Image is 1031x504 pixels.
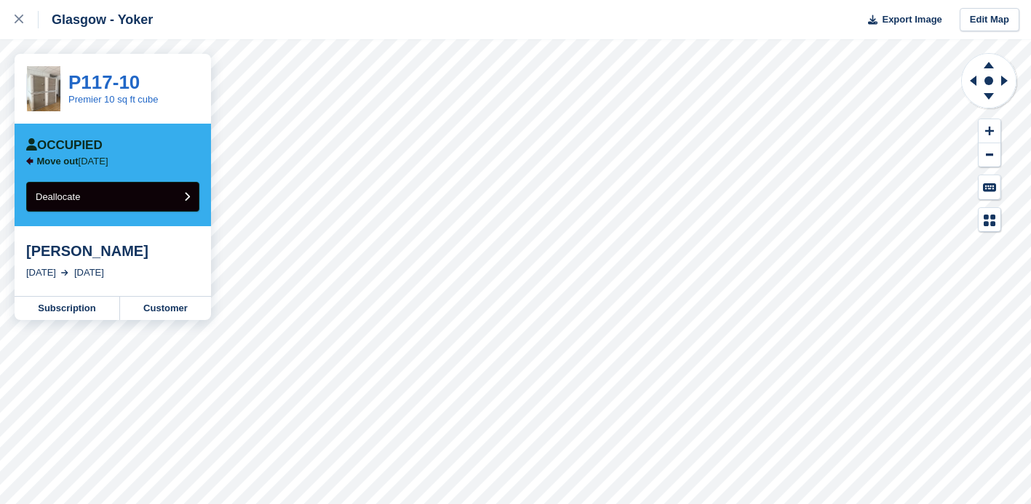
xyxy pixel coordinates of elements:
button: Deallocate [26,182,199,212]
a: Customer [120,297,211,320]
button: Map Legend [979,208,1000,232]
span: Move out [37,156,79,167]
a: Edit Map [960,8,1019,32]
p: [DATE] [37,156,108,167]
span: Deallocate [36,191,80,202]
a: Premier 10 sq ft cube [68,94,159,105]
button: Zoom In [979,119,1000,143]
div: Occupied [26,138,103,153]
span: Export Image [882,12,942,27]
a: Subscription [15,297,120,320]
button: Keyboard Shortcuts [979,175,1000,199]
div: Glasgow - Yoker [39,11,153,28]
button: Export Image [859,8,942,32]
img: 65CBC5DA-62B8-4775-A020-FBFC11C61360.jpeg [27,66,60,111]
a: P117-10 [68,71,140,93]
img: arrow-left-icn-90495f2de72eb5bd0bd1c3c35deca35cc13f817d75bef06ecd7c0b315636ce7e.svg [26,157,33,165]
div: [DATE] [26,265,56,280]
button: Zoom Out [979,143,1000,167]
img: arrow-right-light-icn-cde0832a797a2874e46488d9cf13f60e5c3a73dbe684e267c42b8395dfbc2abf.svg [61,270,68,276]
div: [PERSON_NAME] [26,242,199,260]
div: [DATE] [74,265,104,280]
